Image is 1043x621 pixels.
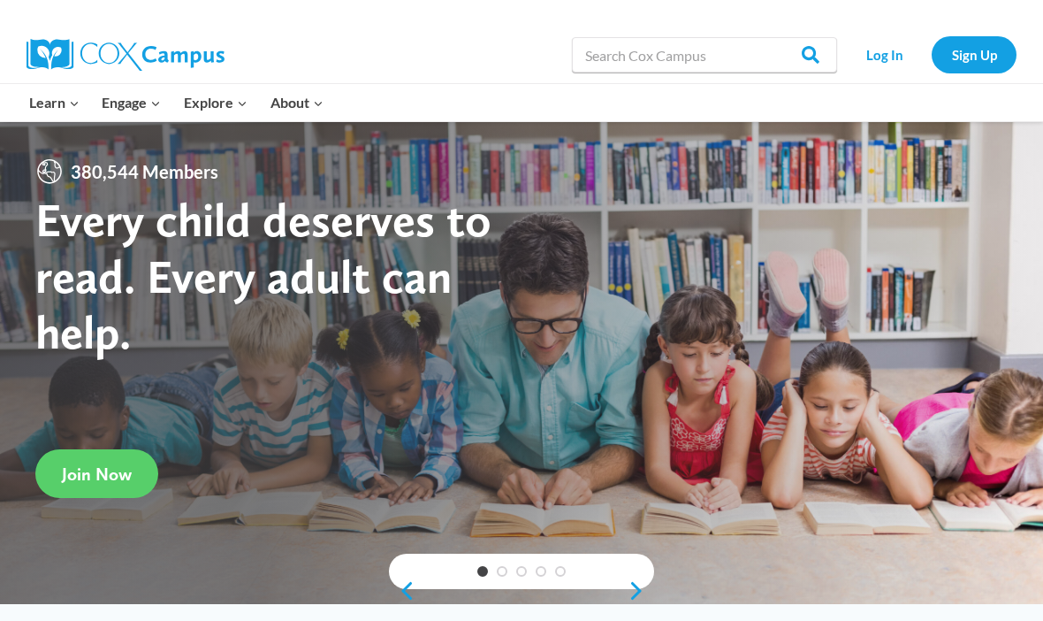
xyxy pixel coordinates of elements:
[18,84,334,121] nav: Primary Navigation
[27,39,225,71] img: Cox Campus
[62,464,132,485] span: Join Now
[477,566,488,577] a: 1
[102,91,161,114] span: Engage
[572,37,837,73] input: Search Cox Campus
[846,36,923,73] a: Log In
[64,157,225,186] span: 380,544 Members
[555,566,566,577] a: 5
[932,36,1016,73] a: Sign Up
[184,91,247,114] span: Explore
[29,91,80,114] span: Learn
[536,566,546,577] a: 4
[35,449,158,498] a: Join Now
[497,566,507,577] a: 2
[389,580,415,602] a: previous
[628,580,654,602] a: next
[846,36,1016,73] nav: Secondary Navigation
[35,191,491,360] strong: Every child deserves to read. Every adult can help.
[389,573,654,609] div: content slider buttons
[516,566,527,577] a: 3
[270,91,324,114] span: About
